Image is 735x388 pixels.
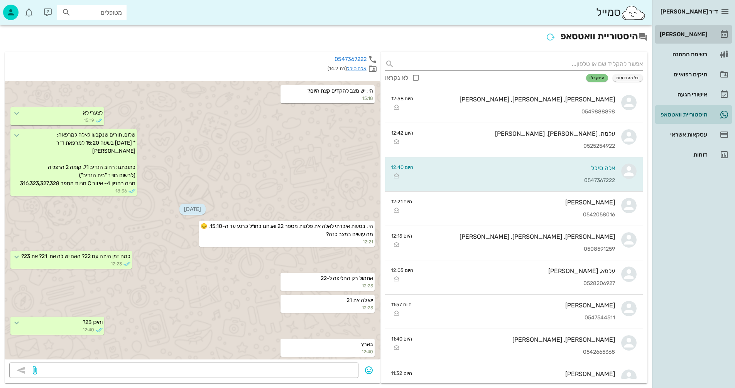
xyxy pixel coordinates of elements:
[5,29,647,44] h2: היסטוריית וואטסאפ
[658,91,707,98] div: אישורי הגעה
[418,315,615,321] div: 0547544511
[391,198,412,205] small: היום 12:21
[661,8,718,15] span: ד״ר [PERSON_NAME]
[655,125,732,144] a: עסקאות אשראי
[658,71,707,78] div: תיקים רפואיים
[20,132,135,187] span: שלום, תורים שנקבעו לאלה למרפאה: * [DATE] בשעה 15:20 למרפאת ד"ר [PERSON_NAME] כתובתנו: רחוב הנדיב ...
[419,267,615,275] div: עלמא, [PERSON_NAME]
[655,45,732,64] a: רשימת המתנה
[391,369,412,377] small: היום 11:32
[23,6,27,11] span: תג
[418,199,615,206] div: [PERSON_NAME]
[658,132,707,138] div: עסקאות אשראי
[419,96,615,103] div: [PERSON_NAME], [PERSON_NAME], [PERSON_NAME]
[418,212,615,218] div: 0542058016
[111,260,122,267] span: 12:23
[321,275,373,282] span: אתמול רק החליפה ל-22
[391,301,412,308] small: היום 11:57
[391,164,413,171] small: היום 12:40
[419,109,615,115] div: 0549888898
[83,326,94,333] span: 12:40
[419,130,615,137] div: עלמה, [PERSON_NAME], [PERSON_NAME]
[418,349,615,356] div: 0542665368
[586,74,608,82] button: התקבלו
[328,66,347,71] span: (בת 14.2)
[655,105,732,124] a: היסטוריית וואטסאפ
[658,51,707,57] div: רשימת המתנה
[621,5,646,20] img: SmileCloud logo
[655,65,732,84] a: תיקים רפואיים
[282,95,373,102] small: 15:18
[391,129,413,137] small: היום 12:42
[83,110,103,116] span: לצערי לא
[346,297,373,304] span: יש לה את 21
[385,74,408,82] div: לא נקראו
[282,282,373,289] small: 12:23
[83,319,103,326] span: והיכן 23?
[391,95,413,102] small: היום 12:58
[347,66,367,71] a: אלה סיכל
[179,204,206,215] span: [DATE]
[201,238,373,245] small: 12:21
[655,85,732,104] a: אישורי הגעה
[418,302,615,309] div: [PERSON_NAME]
[335,56,367,62] a: 0547367222
[419,177,615,184] div: 0547367222
[361,341,373,348] span: בארץ
[419,164,615,172] div: אלה סיכל
[655,145,732,164] a: דוחות
[616,76,639,80] span: כל ההודעות
[308,88,373,94] span: היי, יש מצב להקדים קצת היום?
[658,31,707,37] div: [PERSON_NAME]
[418,370,615,378] div: [PERSON_NAME]
[418,233,615,240] div: [PERSON_NAME], [PERSON_NAME], [PERSON_NAME]
[84,117,94,124] span: 15:19
[655,25,732,44] a: [PERSON_NAME]
[419,280,615,287] div: 0528206927
[21,253,130,260] span: כמה זמן היתה עם 22? האם יש לה את 21? את 23?
[391,335,412,342] small: היום 11:40
[391,267,413,274] small: היום 12:05
[397,58,643,70] input: אפשר להקליד שם או טלפון...
[596,4,646,21] div: סמייל
[282,304,373,311] small: 12:23
[391,232,412,240] small: היום 12:15
[282,348,373,355] small: 12:40
[658,111,707,118] div: היסטוריית וואטסאפ
[418,336,615,343] div: [PERSON_NAME], [PERSON_NAME]
[418,246,615,253] div: 0508591259
[201,223,373,238] span: היי, בטעות איבדתי לאלה את פלטות מספר 22 ואנחנו בחו״ל כרגע עד ה-15.10. 😔 מה עושים במצב כזה?
[115,187,127,194] span: 18:36
[590,76,605,80] span: התקבלו
[419,143,615,150] div: 0525254922
[613,74,643,82] button: כל ההודעות
[658,152,707,158] div: דוחות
